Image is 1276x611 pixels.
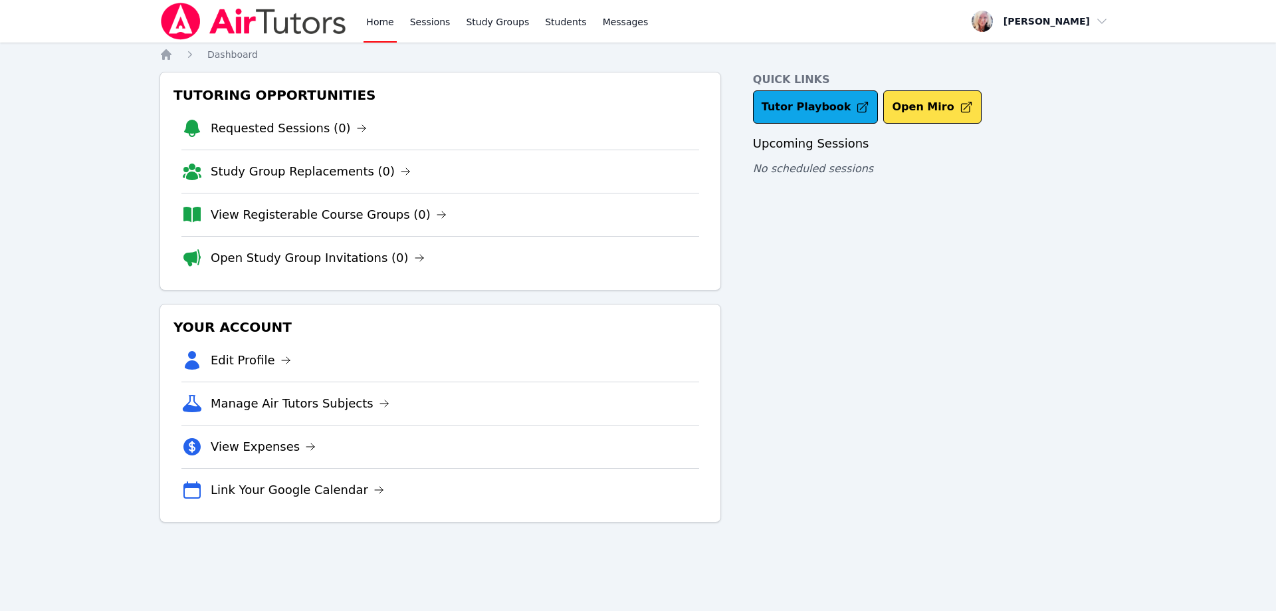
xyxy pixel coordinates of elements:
[211,162,411,181] a: Study Group Replacements (0)
[211,249,425,267] a: Open Study Group Invitations (0)
[753,90,879,124] a: Tutor Playbook
[171,315,710,339] h3: Your Account
[159,3,348,40] img: Air Tutors
[753,134,1116,153] h3: Upcoming Sessions
[207,48,258,61] a: Dashboard
[211,351,291,370] a: Edit Profile
[883,90,981,124] button: Open Miro
[753,162,873,175] span: No scheduled sessions
[753,72,1116,88] h4: Quick Links
[211,205,447,224] a: View Registerable Course Groups (0)
[159,48,1116,61] nav: Breadcrumb
[603,15,649,29] span: Messages
[207,49,258,60] span: Dashboard
[211,437,316,456] a: View Expenses
[211,481,384,499] a: Link Your Google Calendar
[211,119,367,138] a: Requested Sessions (0)
[211,394,389,413] a: Manage Air Tutors Subjects
[171,83,710,107] h3: Tutoring Opportunities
